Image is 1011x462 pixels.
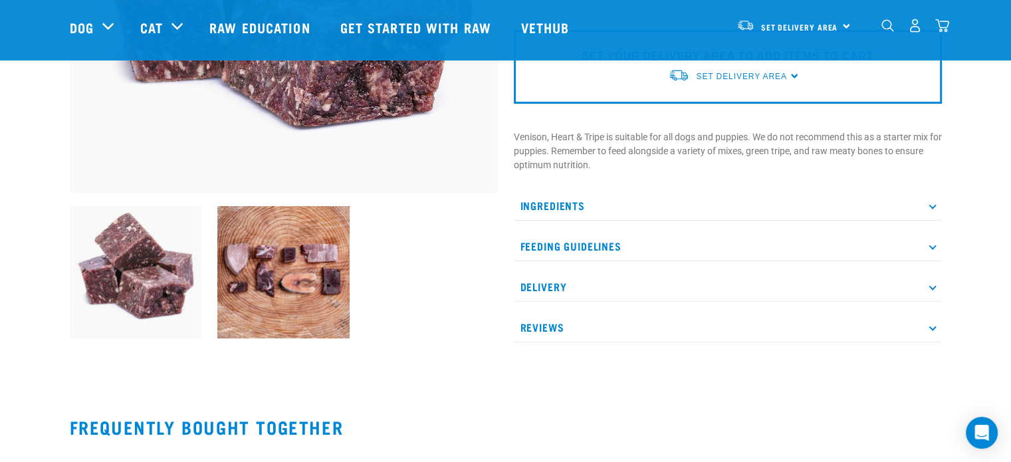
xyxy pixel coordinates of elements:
[736,19,754,31] img: van-moving.png
[70,206,202,338] img: 1171 Venison Heart Tripe Mix 01
[514,272,942,302] p: Delivery
[514,231,942,261] p: Feeding Guidelines
[70,17,94,37] a: Dog
[327,1,508,54] a: Get started with Raw
[70,417,942,437] h2: Frequently bought together
[217,206,350,338] img: Assortment of Raw Essentials Ingredients Including, Fillets Of Goat, Venison, Wallaby, Salmon, An...
[935,19,949,33] img: home-icon@2x.png
[668,68,689,82] img: van-moving.png
[514,130,942,172] p: Venison, Heart & Tripe is suitable for all dogs and puppies. We do not recommend this as a starte...
[761,25,838,29] span: Set Delivery Area
[508,1,586,54] a: Vethub
[966,417,998,449] div: Open Intercom Messenger
[514,312,942,342] p: Reviews
[140,17,163,37] a: Cat
[696,72,786,81] span: Set Delivery Area
[196,1,326,54] a: Raw Education
[514,191,942,221] p: Ingredients
[908,19,922,33] img: user.png
[881,19,894,32] img: home-icon-1@2x.png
